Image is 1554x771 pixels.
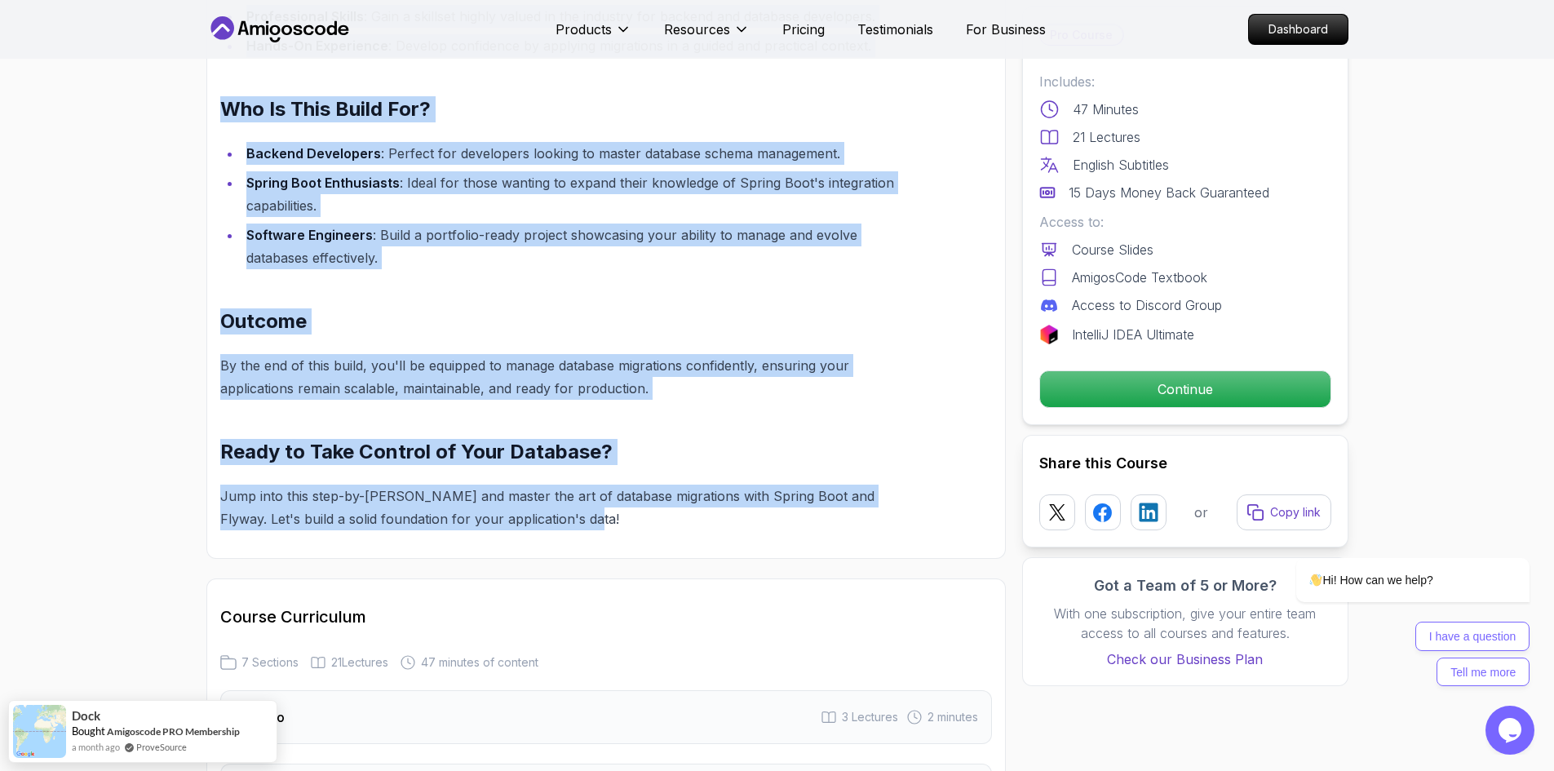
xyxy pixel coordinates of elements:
[136,742,187,752] a: ProveSource
[241,171,914,217] li: : Ideal for those wanting to expand their knowledge of Spring Boot's integration capabilities.
[556,20,612,39] p: Products
[331,654,388,671] span: 21 Lectures
[246,175,400,191] strong: Spring Boot Enthusiasts
[1039,212,1331,232] p: Access to:
[1194,503,1208,522] p: or
[857,20,933,39] a: Testimonials
[966,20,1046,39] a: For Business
[13,705,66,758] img: provesource social proof notification image
[1039,649,1331,669] a: Check our Business Plan
[246,227,373,243] strong: Software Engineers
[1039,72,1331,91] p: Includes:
[246,145,381,162] strong: Backend Developers
[220,354,914,400] p: By the end of this build, you'll be equipped to manage database migrations confidently, ensuring ...
[72,724,105,738] span: Bought
[1039,370,1331,408] button: Continue
[1073,155,1169,175] p: English Subtitles
[421,654,538,671] span: 47 minutes of content
[220,439,914,465] h2: Ready to Take Control of Your Database?
[1237,494,1331,530] button: Copy link
[220,690,992,744] button: Intro3 Lectures 2 minutes
[220,308,914,335] h2: Outcome
[72,709,100,723] span: Dock
[842,709,898,725] span: 3 Lectures
[664,20,730,39] p: Resources
[1244,410,1538,698] iframe: chat widget
[1072,240,1153,259] p: Course Slides
[1069,183,1269,202] p: 15 Days Money Back Guaranteed
[220,605,992,628] h2: Course Curriculum
[1248,14,1348,45] a: Dashboard
[1073,127,1140,147] p: 21 Lectures
[928,709,978,725] span: 2 minutes
[1485,706,1538,755] iframe: chat widget
[72,740,120,754] span: a month ago
[1039,452,1331,475] h2: Share this Course
[241,224,914,269] li: : Build a portfolio-ready project showcasing your ability to manage and evolve databases effectiv...
[556,20,631,52] button: Products
[1072,295,1222,315] p: Access to Discord Group
[1039,604,1331,643] p: With one subscription, give your entire team access to all courses and features.
[1249,15,1348,44] p: Dashboard
[241,654,299,671] span: 7 Sections
[107,725,240,738] a: Amigoscode PRO Membership
[664,20,750,52] button: Resources
[1039,325,1059,344] img: jetbrains logo
[1072,325,1194,344] p: IntelliJ IDEA Ultimate
[1072,268,1207,287] p: AmigosCode Textbook
[220,485,914,530] p: Jump into this step-by-[PERSON_NAME] and master the art of database migrations with Spring Boot a...
[1040,371,1330,407] p: Continue
[782,20,825,39] a: Pricing
[220,96,914,122] h2: Who Is This Build For?
[1073,100,1139,119] p: 47 Minutes
[241,142,914,165] li: : Perfect for developers looking to master database schema management.
[1039,574,1331,597] h3: Got a Team of 5 or More?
